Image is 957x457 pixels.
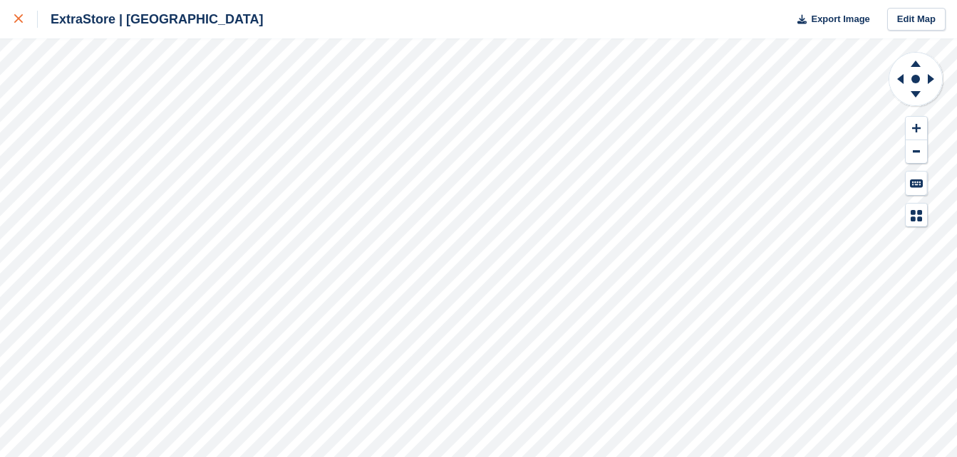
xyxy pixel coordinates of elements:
button: Zoom In [906,117,927,140]
button: Zoom Out [906,140,927,164]
div: ExtraStore | [GEOGRAPHIC_DATA] [38,11,263,28]
button: Export Image [789,8,870,31]
button: Map Legend [906,204,927,227]
a: Edit Map [887,8,946,31]
button: Keyboard Shortcuts [906,172,927,195]
span: Export Image [811,12,869,26]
